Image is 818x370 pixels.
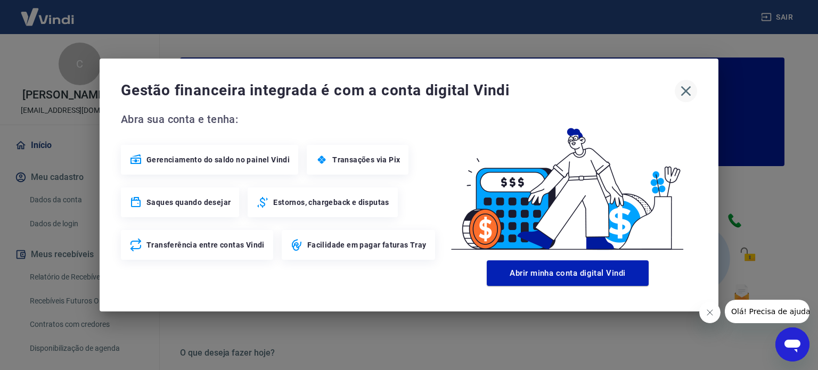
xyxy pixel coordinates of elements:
span: Estornos, chargeback e disputas [273,197,389,208]
span: Transações via Pix [332,154,400,165]
span: Abra sua conta e tenha: [121,111,438,128]
span: Olá! Precisa de ajuda? [6,7,89,16]
span: Gerenciamento do saldo no painel Vindi [146,154,290,165]
img: Good Billing [438,111,697,256]
iframe: Botão para abrir a janela de mensagens [775,327,809,361]
iframe: Mensagem da empresa [725,300,809,323]
span: Saques quando desejar [146,197,231,208]
iframe: Fechar mensagem [699,302,721,323]
span: Facilidade em pagar faturas Tray [307,240,427,250]
span: Transferência entre contas Vindi [146,240,265,250]
span: Gestão financeira integrada é com a conta digital Vindi [121,80,675,101]
button: Abrir minha conta digital Vindi [487,260,649,286]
